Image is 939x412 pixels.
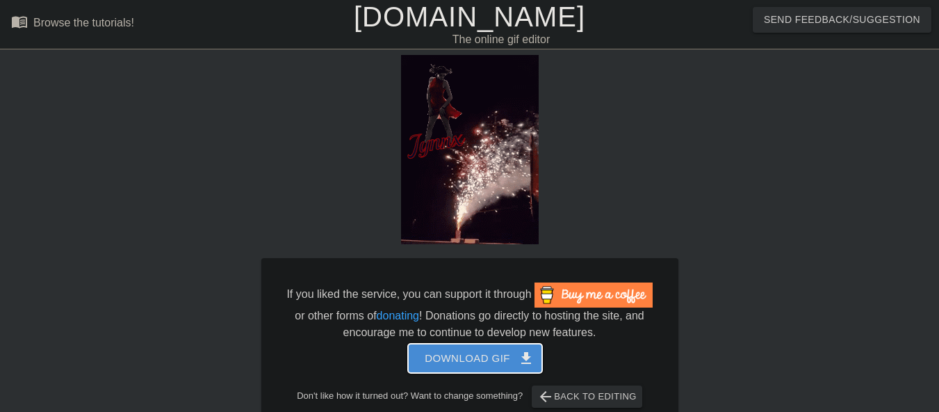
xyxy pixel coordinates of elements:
[537,388,554,405] span: arrow_back
[11,13,134,35] a: Browse the tutorials!
[11,13,28,30] span: menu_book
[532,386,642,408] button: Back to Editing
[377,310,419,322] a: donating
[764,11,920,29] span: Send Feedback/Suggestion
[397,351,542,363] a: Download gif
[518,350,534,367] span: get_app
[537,388,637,405] span: Back to Editing
[408,344,542,373] button: Download gif
[425,349,525,367] span: Download gif
[320,31,682,48] div: The online gif editor
[753,7,931,33] button: Send Feedback/Suggestion
[354,1,585,32] a: [DOMAIN_NAME]
[286,283,654,341] div: If you liked the service, you can support it through or other forms of ! Donations go directly to...
[33,17,134,29] div: Browse the tutorials!
[534,283,653,308] img: Buy Me A Coffee
[401,55,539,244] img: hegKHgc0.gif
[283,386,657,408] div: Don't like how it turned out? Want to change something?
